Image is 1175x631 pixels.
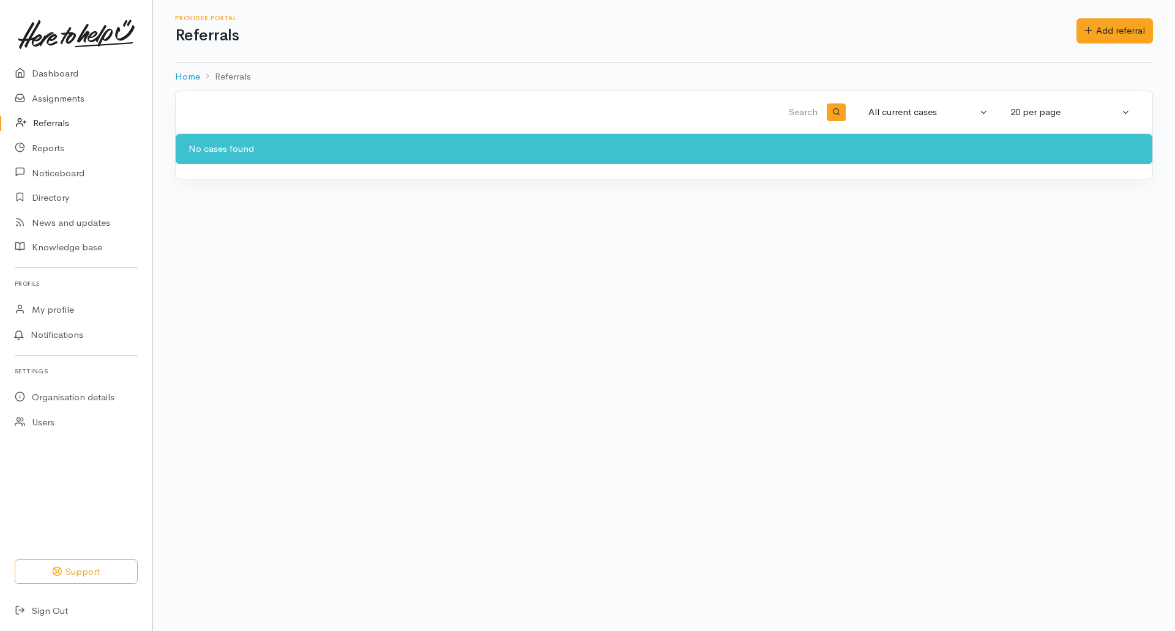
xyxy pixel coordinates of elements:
div: No cases found [176,134,1152,164]
a: Home [175,70,200,84]
input: Search [190,98,820,127]
div: All current cases [868,105,977,119]
h6: Profile [15,275,138,292]
h6: Settings [15,363,138,379]
nav: breadcrumb [175,62,1153,91]
div: 20 per page [1010,105,1119,119]
li: Referrals [200,70,251,84]
button: 20 per page [1003,100,1138,124]
button: All current cases [861,100,996,124]
button: Support [15,559,138,584]
a: Add referral [1076,18,1153,43]
h6: Provider Portal [175,15,1076,21]
h1: Referrals [175,27,1076,45]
